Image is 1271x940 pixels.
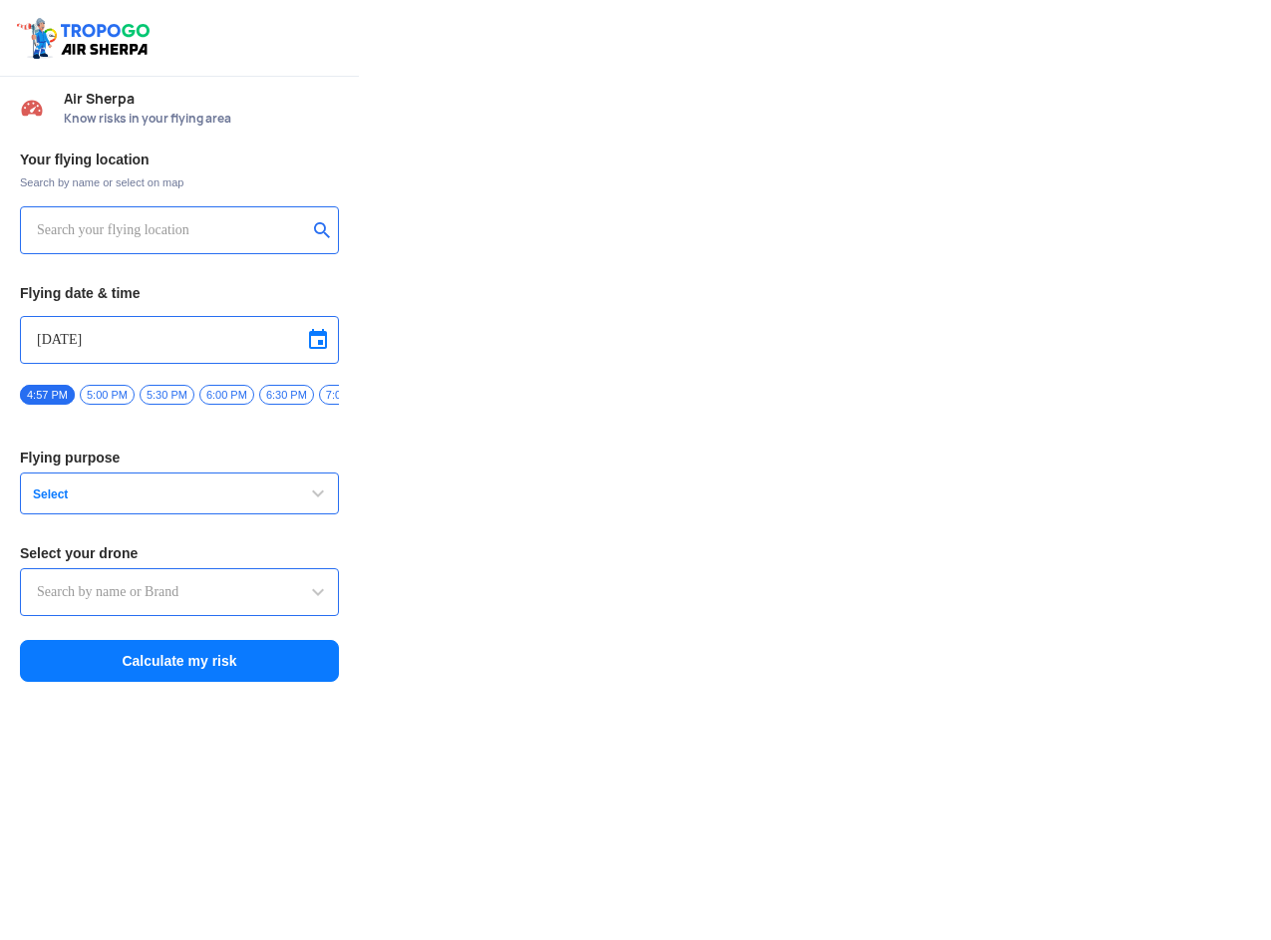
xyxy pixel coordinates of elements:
img: Risk Scores [20,96,44,120]
span: Air Sherpa [64,91,339,107]
span: Know risks in your flying area [64,111,339,127]
span: 5:00 PM [80,385,135,405]
span: 7:00 PM [319,385,374,405]
input: Search by name or Brand [37,580,322,604]
h3: Flying purpose [20,451,339,465]
h3: Your flying location [20,153,339,166]
input: Search your flying location [37,218,307,242]
h3: Select your drone [20,546,339,560]
span: Search by name or select on map [20,174,339,190]
span: 6:00 PM [199,385,254,405]
span: 4:57 PM [20,385,75,405]
img: ic_tgdronemaps.svg [15,15,157,61]
h3: Flying date & time [20,286,339,300]
button: Select [20,472,339,514]
button: Calculate my risk [20,640,339,682]
span: 5:30 PM [140,385,194,405]
input: Select Date [37,328,322,352]
span: Select [25,486,274,502]
span: 6:30 PM [259,385,314,405]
